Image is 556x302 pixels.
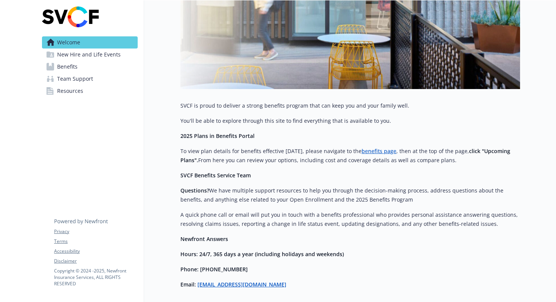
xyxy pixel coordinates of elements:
[54,238,137,245] a: Terms
[180,186,520,204] p: We have multiple support resources to help you through the decision-making process, address quest...
[197,281,286,288] a: [EMAIL_ADDRESS][DOMAIN_NAME]
[180,266,248,273] strong: Phone: [PHONE_NUMBER]
[180,250,344,258] strong: Hours: 24/7, 365 days a year (including holidays and weekends)
[54,248,137,255] a: Accessibility
[180,116,520,125] p: You'll be able to explore through this site to find everything that is available to you.
[180,132,255,139] strong: 2025 Plans in Benefits Portal
[57,85,83,97] span: Resources
[57,49,121,61] span: New Hire and Life Events
[42,61,138,73] a: Benefits
[57,61,78,73] span: Benefits
[180,147,520,165] p: To view plan details for benefits effective [DATE], please navigate to the , then at the top of t...
[54,258,137,264] a: Disclaimer
[57,73,93,85] span: Team Support
[42,73,138,85] a: Team Support
[180,101,520,110] p: SVCF is proud to deliver a strong benefits program that can keep you and your family well.
[42,49,138,61] a: New Hire and Life Events
[180,235,228,243] strong: Newfront Answers
[54,268,137,287] p: Copyright © 2024 - 2025 , Newfront Insurance Services, ALL RIGHTS RESERVED
[362,147,396,155] a: benefits page
[54,228,137,235] a: Privacy
[42,85,138,97] a: Resources
[180,210,520,228] h6: ​A quick phone call or email will put you in touch with a benefits professional who provides pers...
[42,36,138,49] a: Welcome
[180,187,209,194] strong: Questions?
[180,172,251,179] strong: SVCF Benefits Service Team
[57,36,80,49] span: Welcome
[180,281,196,288] strong: Email:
